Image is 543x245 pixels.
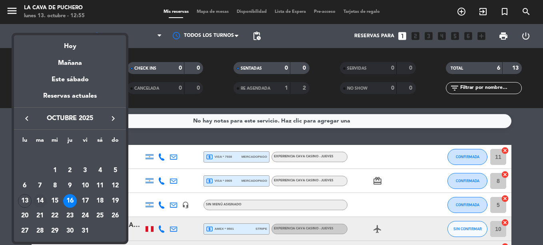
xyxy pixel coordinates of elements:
div: 15 [48,194,62,208]
div: 25 [93,209,107,223]
button: keyboard_arrow_right [106,113,120,124]
div: 5 [108,164,122,177]
th: miércoles [47,136,62,148]
div: Mañana [14,52,126,68]
div: 20 [18,209,32,223]
td: 12 de octubre de 2025 [108,178,123,193]
td: 4 de octubre de 2025 [93,163,108,179]
td: 5 de octubre de 2025 [108,163,123,179]
td: 6 de octubre de 2025 [17,178,32,193]
div: 28 [33,224,47,238]
td: OCT. [17,148,123,163]
div: 31 [78,224,92,238]
div: 19 [108,194,122,208]
div: 7 [33,179,47,193]
div: 24 [78,209,92,223]
th: viernes [78,136,93,148]
td: 30 de octubre de 2025 [62,223,78,239]
td: 1 de octubre de 2025 [47,163,62,179]
td: 20 de octubre de 2025 [17,209,32,224]
div: 23 [63,209,77,223]
div: 4 [93,164,107,177]
td: 19 de octubre de 2025 [108,193,123,209]
button: keyboard_arrow_left [20,113,34,124]
div: Este sábado [14,68,126,91]
td: 31 de octubre de 2025 [78,223,93,239]
th: jueves [62,136,78,148]
i: keyboard_arrow_left [22,114,32,123]
th: lunes [17,136,32,148]
td: 29 de octubre de 2025 [47,223,62,239]
div: 14 [33,194,47,208]
div: 27 [18,224,32,238]
td: 26 de octubre de 2025 [108,209,123,224]
td: 24 de octubre de 2025 [78,209,93,224]
td: 10 de octubre de 2025 [78,178,93,193]
div: 22 [48,209,62,223]
td: 8 de octubre de 2025 [47,178,62,193]
div: 8 [48,179,62,193]
td: 28 de octubre de 2025 [32,223,48,239]
div: 16 [63,194,77,208]
td: 15 de octubre de 2025 [47,193,62,209]
td: 3 de octubre de 2025 [78,163,93,179]
div: 21 [33,209,47,223]
div: Hoy [14,35,126,52]
td: 27 de octubre de 2025 [17,223,32,239]
td: 22 de octubre de 2025 [47,209,62,224]
div: 30 [63,224,77,238]
div: Reservas actuales [14,91,126,107]
div: 10 [78,179,92,193]
div: 9 [63,179,77,193]
td: 18 de octubre de 2025 [93,193,108,209]
div: 13 [18,194,32,208]
th: domingo [108,136,123,148]
div: 11 [93,179,107,193]
div: 26 [108,209,122,223]
div: 2 [63,164,77,177]
td: 7 de octubre de 2025 [32,178,48,193]
div: 12 [108,179,122,193]
td: 21 de octubre de 2025 [32,209,48,224]
td: 17 de octubre de 2025 [78,193,93,209]
div: 3 [78,164,92,177]
td: 16 de octubre de 2025 [62,193,78,209]
th: sábado [93,136,108,148]
th: martes [32,136,48,148]
td: 14 de octubre de 2025 [32,193,48,209]
div: 6 [18,179,32,193]
td: 2 de octubre de 2025 [62,163,78,179]
td: 25 de octubre de 2025 [93,209,108,224]
div: 18 [93,194,107,208]
span: octubre 2025 [34,113,106,124]
div: 29 [48,224,62,238]
td: 11 de octubre de 2025 [93,178,108,193]
td: 9 de octubre de 2025 [62,178,78,193]
div: 17 [78,194,92,208]
td: 13 de octubre de 2025 [17,193,32,209]
i: keyboard_arrow_right [108,114,118,123]
div: 1 [48,164,62,177]
td: 23 de octubre de 2025 [62,209,78,224]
